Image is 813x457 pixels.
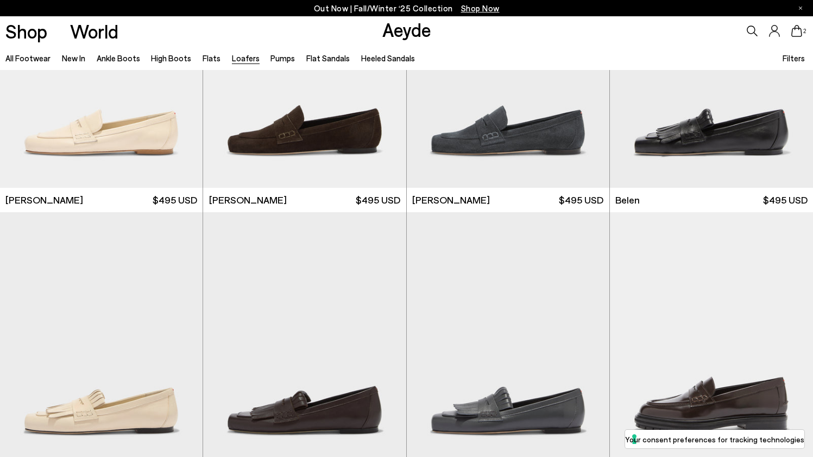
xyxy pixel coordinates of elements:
span: $495 USD [153,193,197,207]
button: Your consent preferences for tracking technologies [625,430,804,448]
a: Flats [203,53,220,63]
a: All Footwear [5,53,51,63]
p: Out Now | Fall/Winter ‘25 Collection [314,2,500,15]
span: Filters [783,53,805,63]
span: Navigate to /collections/new-in [461,3,500,13]
a: [PERSON_NAME] $495 USD [407,188,609,212]
span: [PERSON_NAME] [5,193,83,207]
span: $495 USD [356,193,400,207]
a: 2 [791,25,802,37]
a: New In [62,53,85,63]
span: [PERSON_NAME] [209,193,287,207]
span: $495 USD [763,193,808,207]
a: High Boots [151,53,191,63]
a: Loafers [232,53,260,63]
a: World [70,22,118,41]
a: Shop [5,22,47,41]
span: $495 USD [559,193,603,207]
a: Ankle Boots [97,53,140,63]
span: [PERSON_NAME] [412,193,490,207]
a: Aeyde [382,18,431,41]
a: Pumps [270,53,295,63]
a: Belen $495 USD [610,188,813,212]
label: Your consent preferences for tracking technologies [625,434,804,445]
a: Flat Sandals [306,53,350,63]
span: 2 [802,28,808,34]
span: Belen [615,193,640,207]
a: Heeled Sandals [361,53,415,63]
a: [PERSON_NAME] $495 USD [203,188,406,212]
